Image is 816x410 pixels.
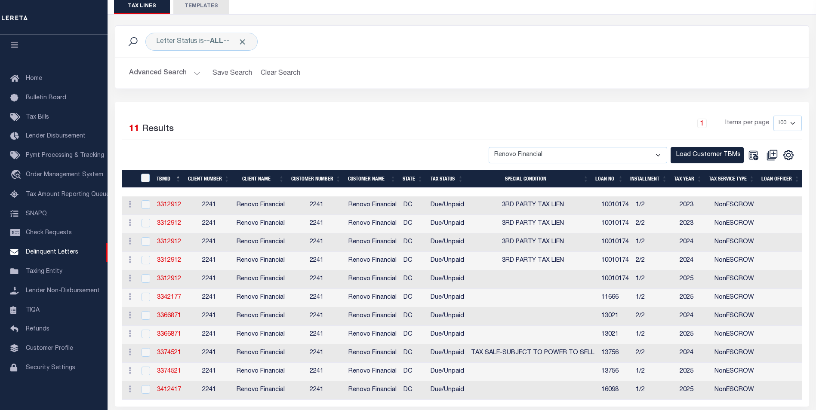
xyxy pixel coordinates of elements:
span: Due/Unpaid [431,202,464,208]
th: Client Name: activate to sort column ascending [233,170,288,188]
span: 2241 [310,368,323,374]
span: Due/Unpaid [431,294,464,300]
td: 1/2 [632,270,676,289]
td: NonESCROW [711,252,764,270]
td: DC [400,215,427,233]
label: Results [142,122,174,136]
th: Client Number: activate to sort column ascending [185,170,233,188]
th: LOAN NO: activate to sort column ascending [592,170,627,188]
span: Renovo Financial [237,276,285,282]
span: Click to Remove [238,37,247,46]
td: 2024 [676,344,711,363]
td: 1/2 [632,196,676,215]
td: Renovo Financial [345,196,400,215]
td: 13021 [598,307,632,326]
td: Renovo Financial [345,363,400,381]
span: Security Settings [26,365,75,371]
td: Renovo Financial [345,252,400,270]
button: Advanced Search [129,65,200,82]
span: 2241 [310,220,323,226]
th: Tax Year: activate to sort column ascending [671,170,705,188]
td: 1/2 [632,289,676,307]
td: Renovo Financial [345,307,400,326]
td: NonESCROW [711,344,764,363]
span: Due/Unpaid [431,331,464,337]
a: 1 [697,119,707,128]
span: 2241 [310,276,323,282]
a: 3366871 [157,313,181,319]
td: NonESCROW [711,215,764,233]
td: 1/2 [632,363,676,381]
span: 2241 [310,202,323,208]
td: 2025 [676,381,711,400]
td: 13756 [598,344,632,363]
td: Renovo Financial [345,289,400,307]
span: Bulletin Board [26,95,66,101]
i: travel_explore [10,170,24,181]
span: Order Management System [26,172,103,178]
td: 10010174 [598,233,632,252]
span: 2241 [202,387,216,393]
td: DC [400,363,427,381]
th: STATE: activate to sort column ascending [399,170,426,188]
span: Due/Unpaid [431,276,464,282]
td: 2025 [676,363,711,381]
th: Tax Service Type: activate to sort column ascending [705,170,758,188]
span: 2241 [202,239,216,245]
span: 2241 [202,368,216,374]
span: Items per page [725,119,769,128]
a: 3312912 [157,202,181,208]
td: 2024 [676,233,711,252]
th: TBMID: activate to sort column descending [153,170,185,188]
td: 13021 [598,326,632,344]
span: 2241 [202,202,216,208]
a: 3312912 [157,276,181,282]
td: 16098 [598,381,632,400]
a: 3374521 [157,350,181,356]
td: NonESCROW [711,326,764,344]
td: DC [400,326,427,344]
td: 2023 [676,196,711,215]
span: 2241 [310,294,323,300]
a: 3366871 [157,331,181,337]
td: DC [400,344,427,363]
span: 3RD PARTY TAX LIEN [502,257,564,263]
span: 11 [129,125,139,134]
td: DC [400,252,427,270]
td: NonESCROW [711,289,764,307]
td: 2/2 [632,252,676,270]
span: 3RD PARTY TAX LIEN [502,220,564,226]
td: DC [400,381,427,400]
span: Tax Bills [26,114,49,120]
span: Due/Unpaid [431,350,464,356]
td: NonESCROW [711,307,764,326]
span: 2241 [310,387,323,393]
td: Renovo Financial [345,381,400,400]
span: Renovo Financial [237,257,285,263]
th: Tax Status: activate to sort column ascending [426,170,467,188]
span: Due/Unpaid [431,239,464,245]
span: Pymt Processing & Tracking [26,153,104,159]
td: 2/2 [632,344,676,363]
span: Check Requests [26,230,72,236]
span: 3RD PARTY TAX LIEN [502,202,564,208]
div: Letter Status is [145,33,258,51]
span: Renovo Financial [237,202,285,208]
span: 2241 [310,313,323,319]
span: Lender Non-Disbursement [26,288,100,294]
span: Due/Unpaid [431,387,464,393]
td: 10010174 [598,196,632,215]
td: DC [400,270,427,289]
span: 2241 [310,350,323,356]
td: NonESCROW [711,381,764,400]
td: NonESCROW [711,363,764,381]
td: 2/2 [632,215,676,233]
td: 2024 [676,252,711,270]
span: 2241 [202,350,216,356]
td: 10010174 [598,252,632,270]
span: Due/Unpaid [431,220,464,226]
span: Lender Disbursement [26,133,86,139]
td: 2/2 [632,307,676,326]
span: 2241 [202,276,216,282]
td: Renovo Financial [345,233,400,252]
